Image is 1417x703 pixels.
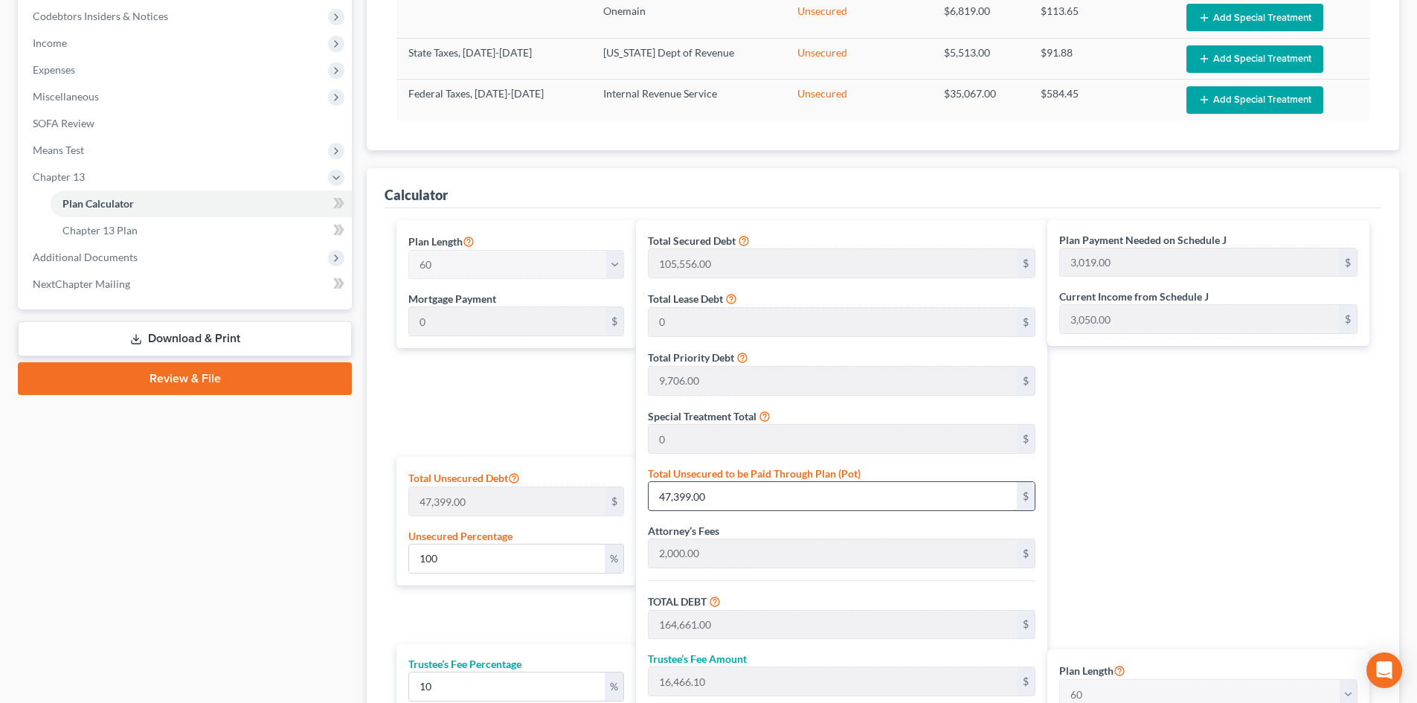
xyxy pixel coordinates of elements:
[408,469,520,487] label: Total Unsecured Debt
[785,80,931,121] td: Unsecured
[408,232,475,250] label: Plan Length
[648,408,756,424] label: Special Treatment Total
[409,672,605,701] input: 0.00
[409,545,605,573] input: 0.00
[1017,667,1035,696] div: $
[1029,38,1175,79] td: $91.88
[591,80,786,121] td: Internal Revenue Service
[648,291,723,306] label: Total Lease Debt
[408,528,513,544] label: Unsecured Percentage
[649,308,1017,336] input: 0.00
[1059,232,1227,248] label: Plan Payment Needed on Schedule J
[51,190,352,217] a: Plan Calculator
[385,186,448,204] div: Calculator
[1017,425,1035,453] div: $
[1339,248,1357,277] div: $
[1029,80,1175,121] td: $584.45
[649,539,1017,568] input: 0.00
[648,594,707,609] label: TOTAL DEBT
[649,482,1017,510] input: 0.00
[648,523,719,539] label: Attorney’s Fees
[33,36,67,49] span: Income
[409,307,605,336] input: 0.00
[62,197,134,210] span: Plan Calculator
[1186,4,1323,31] button: Add Special Treatment
[21,110,352,137] a: SOFA Review
[33,170,85,183] span: Chapter 13
[1017,367,1035,395] div: $
[605,545,623,573] div: %
[648,350,734,365] label: Total Priority Debt
[18,362,352,395] a: Review & File
[62,224,138,237] span: Chapter 13 Plan
[605,307,623,336] div: $
[1366,652,1402,688] div: Open Intercom Messenger
[33,251,138,263] span: Additional Documents
[1186,86,1323,114] button: Add Special Treatment
[33,90,99,103] span: Miscellaneous
[591,38,786,79] td: [US_STATE] Dept of Revenue
[33,117,94,129] span: SOFA Review
[1017,539,1035,568] div: $
[18,321,352,356] a: Download & Print
[33,277,130,290] span: NextChapter Mailing
[33,144,84,156] span: Means Test
[396,80,591,121] td: Federal Taxes, [DATE]-[DATE]
[1017,611,1035,639] div: $
[1186,45,1323,73] button: Add Special Treatment
[648,233,736,248] label: Total Secured Debt
[21,271,352,298] a: NextChapter Mailing
[408,291,496,306] label: Mortgage Payment
[33,63,75,76] span: Expenses
[649,425,1017,453] input: 0.00
[1017,249,1035,277] div: $
[932,80,1029,121] td: $35,067.00
[649,611,1017,639] input: 0.00
[1060,248,1339,277] input: 0.00
[932,38,1029,79] td: $5,513.00
[396,38,591,79] td: State Taxes, [DATE]-[DATE]
[649,249,1017,277] input: 0.00
[1339,305,1357,333] div: $
[409,487,605,516] input: 0.00
[648,651,747,667] label: Trustee’s Fee Amount
[1059,289,1209,304] label: Current Income from Schedule J
[1059,661,1125,679] label: Plan Length
[649,667,1017,696] input: 0.00
[51,217,352,244] a: Chapter 13 Plan
[649,367,1017,395] input: 0.00
[1017,482,1035,510] div: $
[33,10,168,22] span: Codebtors Insiders & Notices
[605,672,623,701] div: %
[408,656,521,672] label: Trustee’s Fee Percentage
[1060,305,1339,333] input: 0.00
[1017,308,1035,336] div: $
[605,487,623,516] div: $
[785,38,931,79] td: Unsecured
[648,466,861,481] label: Total Unsecured to be Paid Through Plan (Pot)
